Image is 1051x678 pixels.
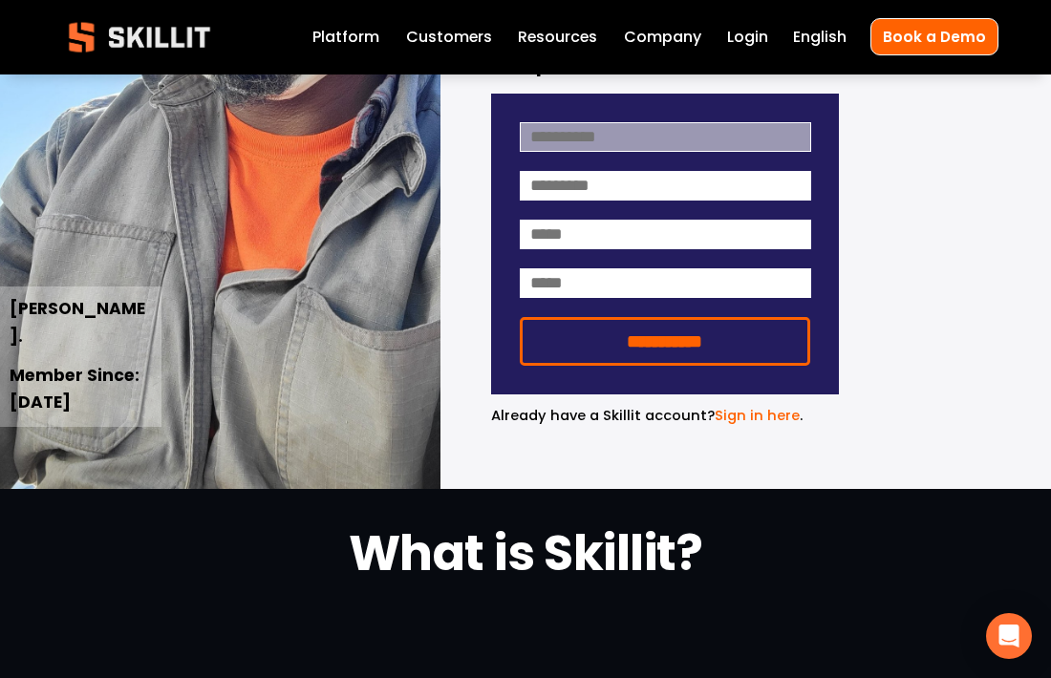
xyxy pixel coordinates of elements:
strong: Member Since: [DATE] [10,363,143,418]
div: language picker [793,24,847,50]
span: Resources [518,26,597,49]
div: Open Intercom Messenger [986,613,1032,659]
strong: What is Skillit? [349,516,703,600]
a: Company [624,24,701,50]
a: Book a Demo [870,18,998,55]
strong: [PERSON_NAME]. [10,296,145,351]
a: Platform [312,24,379,50]
img: Skillit [53,9,226,66]
a: Login [727,24,768,50]
span: Already have a Skillit account? [491,406,715,425]
a: Sign in here [715,406,800,425]
span: English [793,26,847,49]
a: Customers [406,24,492,50]
a: folder dropdown [518,24,597,50]
p: . [491,405,839,427]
